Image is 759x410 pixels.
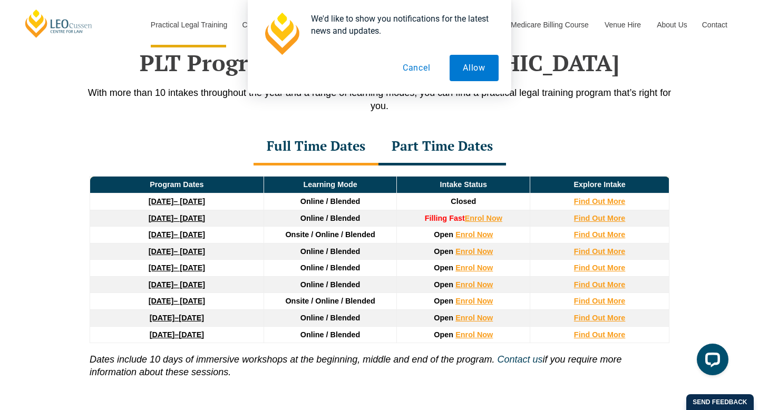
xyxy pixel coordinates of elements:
a: [DATE]– [DATE] [149,214,205,222]
strong: [DATE] [149,297,174,305]
strong: [DATE] [149,247,174,256]
span: Open [434,230,453,239]
td: Program Dates [90,177,264,193]
i: Dates include 10 days of immersive workshops at the beginning, middle and end of the program. [90,354,494,365]
strong: [DATE] [149,214,174,222]
a: [DATE]– [DATE] [149,230,205,239]
a: Find Out More [574,330,626,339]
span: Closed [451,197,476,206]
span: Open [434,263,453,272]
span: Online / Blended [300,280,361,289]
span: Open [434,280,453,289]
a: Find Out More [574,197,626,206]
a: Enrol Now [455,247,493,256]
span: Online / Blended [300,197,361,206]
span: [DATE] [179,314,204,322]
a: Find Out More [574,297,626,305]
span: Open [434,314,453,322]
td: Intake Status [397,177,530,193]
a: [DATE]–[DATE] [150,330,204,339]
span: Online / Blended [300,263,361,272]
span: Onsite / Online / Blended [285,297,375,305]
a: [DATE]– [DATE] [149,247,205,256]
a: Enrol Now [455,297,493,305]
strong: [DATE] [149,197,174,206]
strong: [DATE] [149,230,174,239]
span: [DATE] [179,330,204,339]
a: [DATE]– [DATE] [149,280,205,289]
a: Enrol Now [455,230,493,239]
a: Find Out More [574,314,626,322]
button: Cancel [390,55,444,81]
strong: [DATE] [149,280,174,289]
div: Part Time Dates [378,129,506,165]
div: We'd like to show you notifications for the latest news and updates. [303,13,499,37]
td: Explore Intake [530,177,669,193]
span: Open [434,330,453,339]
strong: Filling Fast [425,214,465,222]
a: [DATE]– [DATE] [149,297,205,305]
strong: [DATE] [149,263,174,272]
a: [DATE]–[DATE] [150,314,204,322]
a: Find Out More [574,263,626,272]
strong: [DATE] [150,314,175,322]
a: Contact us [497,354,542,365]
a: Find Out More [574,214,626,222]
strong: [DATE] [150,330,175,339]
a: Find Out More [574,247,626,256]
p: if you require more information about these sessions. [90,343,669,378]
span: Online / Blended [300,314,361,322]
a: Enrol Now [465,214,502,222]
a: Enrol Now [455,263,493,272]
a: Enrol Now [455,314,493,322]
span: Open [434,297,453,305]
div: Full Time Dates [254,129,378,165]
a: [DATE]– [DATE] [149,197,205,206]
a: Enrol Now [455,330,493,339]
a: Enrol Now [455,280,493,289]
iframe: LiveChat chat widget [688,339,733,384]
a: Find Out More [574,230,626,239]
span: Online / Blended [300,330,361,339]
span: Open [434,247,453,256]
span: Online / Blended [300,247,361,256]
span: Online / Blended [300,214,361,222]
p: With more than 10 intakes throughout the year and a range of learning modes, you can find a pract... [79,86,680,113]
td: Learning Mode [264,177,397,193]
img: notification icon [260,13,303,55]
a: Find Out More [574,280,626,289]
a: [DATE]– [DATE] [149,263,205,272]
button: Allow [450,55,499,81]
span: Onsite / Online / Blended [285,230,375,239]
